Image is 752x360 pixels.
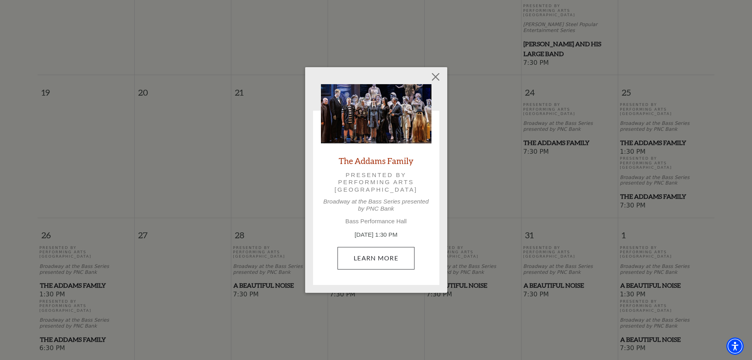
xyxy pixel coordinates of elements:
img: The Addams Family [321,84,431,143]
div: Accessibility Menu [726,337,744,355]
p: Presented by Performing Arts [GEOGRAPHIC_DATA] [332,172,420,193]
p: Broadway at the Bass Series presented by PNC Bank [321,198,431,212]
p: Bass Performance Hall [321,218,431,225]
a: October 26, 1:30 PM Learn More [338,247,414,269]
p: [DATE] 1:30 PM [321,230,431,239]
button: Close [428,70,443,85]
a: The Addams Family [339,155,413,166]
